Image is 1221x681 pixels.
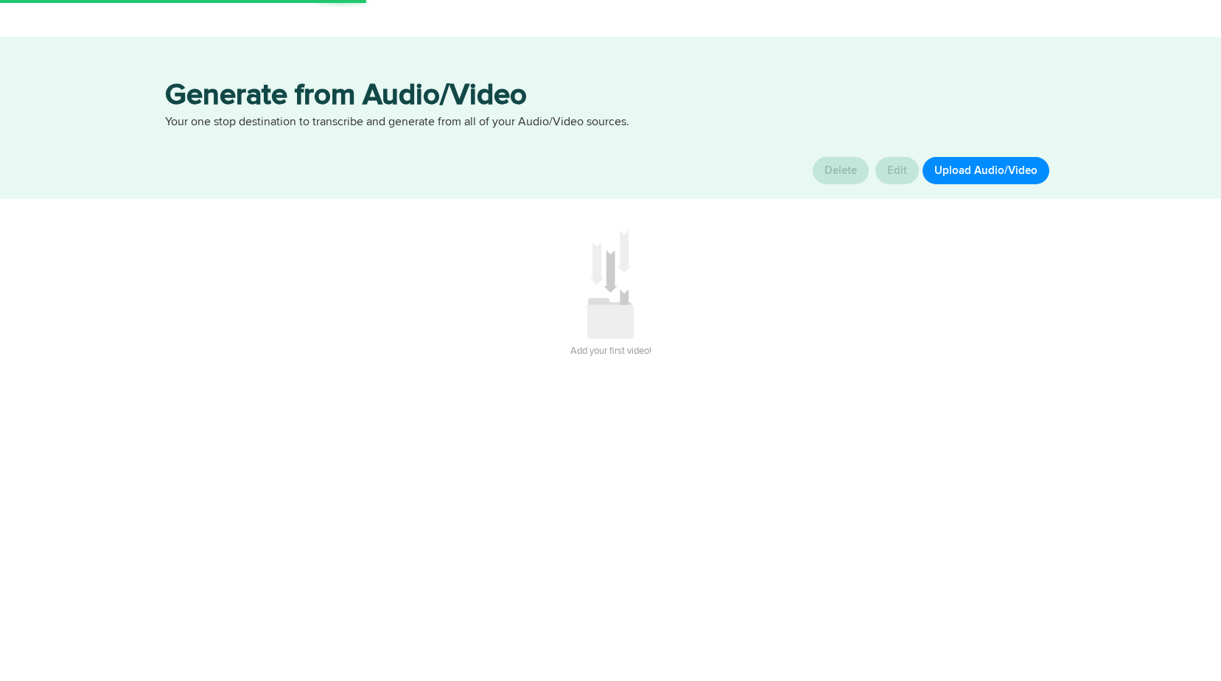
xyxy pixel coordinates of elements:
[587,229,634,340] img: icon_add_something.svg
[875,157,919,184] button: Edit
[165,81,1057,114] h3: Generate from Audio/Video
[813,157,869,184] button: Delete
[923,157,1049,184] button: Upload Audio/Video
[165,114,1057,131] p: Your one stop destination to transcribe and generate from all of your Audio/Video sources.
[165,340,1057,363] h3: Add your first video!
